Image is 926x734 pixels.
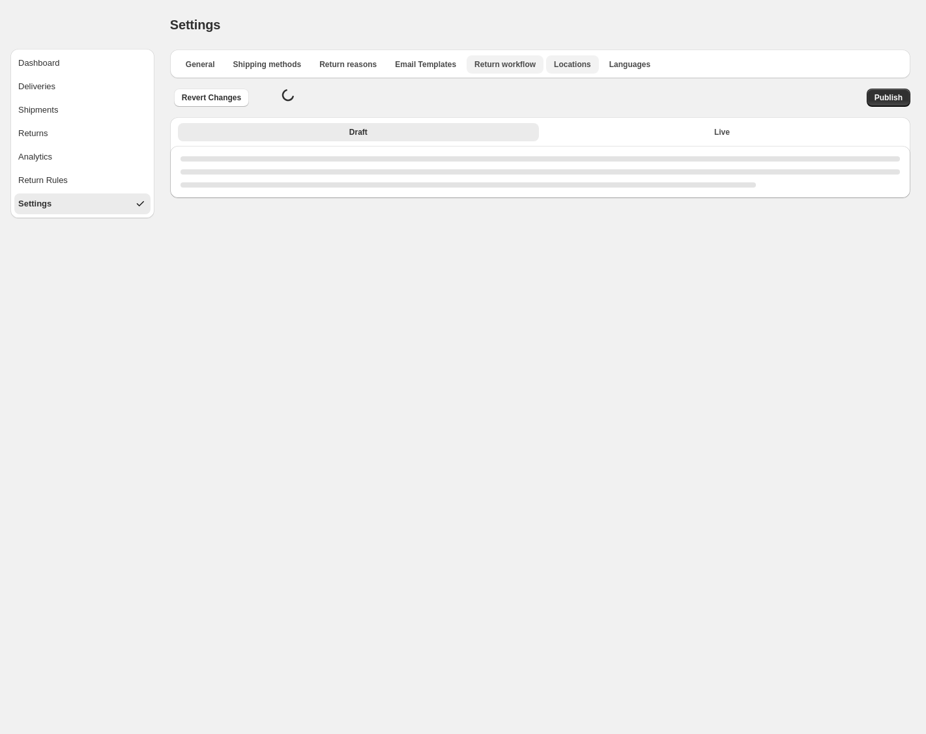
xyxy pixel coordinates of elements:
[186,59,215,70] span: General
[14,100,151,120] button: Shipments
[14,53,151,74] button: Dashboard
[14,147,151,167] button: Analytics
[170,18,220,32] span: Settings
[18,104,58,117] div: Shipments
[174,89,249,107] button: Revert Changes
[14,123,151,144] button: Returns
[233,59,302,70] span: Shipping methods
[18,174,68,187] div: Return Rules
[14,193,151,214] button: Settings
[542,123,903,141] button: Live version
[18,197,51,210] div: Settings
[714,127,730,137] span: Live
[18,80,55,93] div: Deliveries
[178,123,539,141] button: Draft version
[18,150,52,163] div: Analytics
[474,59,536,70] span: Return workflow
[18,127,48,140] div: Returns
[609,59,650,70] span: Languages
[182,92,241,103] span: Revert Changes
[14,170,151,191] button: Return Rules
[554,59,591,70] span: Locations
[349,127,368,137] span: Draft
[867,89,910,107] button: Publish
[395,59,456,70] span: Email Templates
[319,59,377,70] span: Return reasons
[14,76,151,97] button: Deliveries
[18,57,60,70] div: Dashboard
[875,92,903,103] span: Publish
